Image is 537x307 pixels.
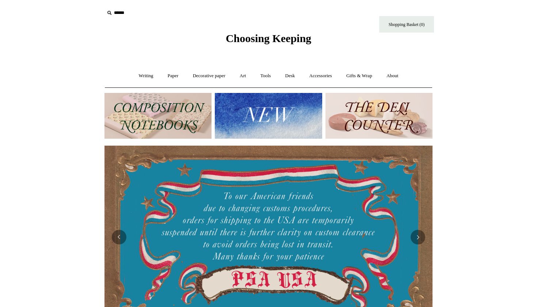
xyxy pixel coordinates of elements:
[279,66,302,86] a: Desk
[411,230,425,244] button: Next
[254,66,278,86] a: Tools
[226,38,311,43] a: Choosing Keeping
[303,66,339,86] a: Accessories
[132,66,160,86] a: Writing
[340,66,379,86] a: Gifts & Wrap
[186,66,232,86] a: Decorative paper
[325,93,433,139] img: The Deli Counter
[215,93,322,139] img: New.jpg__PID:f73bdf93-380a-4a35-bcfe-7823039498e1
[380,66,405,86] a: About
[226,32,311,44] span: Choosing Keeping
[112,230,126,244] button: Previous
[233,66,252,86] a: Art
[104,93,212,139] img: 202302 Composition ledgers.jpg__PID:69722ee6-fa44-49dd-a067-31375e5d54ec
[379,16,434,33] a: Shopping Basket (0)
[161,66,185,86] a: Paper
